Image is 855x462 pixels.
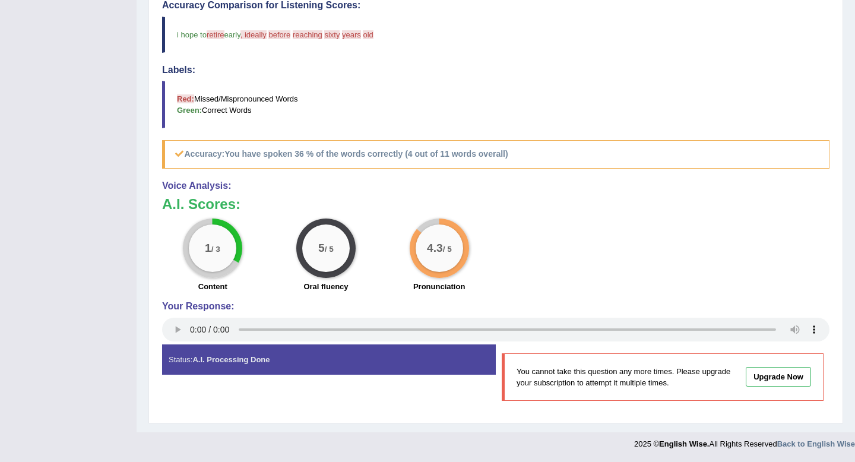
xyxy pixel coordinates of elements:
[342,30,361,39] span: years
[303,281,348,292] label: Oral fluency
[162,140,829,168] h5: Accuracy:
[224,30,240,39] span: early
[293,30,322,39] span: reaching
[746,367,811,387] a: Upgrade Now
[517,366,737,388] p: You cannot take this question any more times. Please upgrade your subscription to attempt it mult...
[318,242,325,255] big: 5
[177,30,207,39] span: i hope to
[177,94,194,103] b: Red:
[207,30,224,39] span: retire
[324,30,340,39] span: sixty
[240,30,267,39] span: , ideally
[363,30,373,39] span: old
[198,281,227,292] label: Content
[442,245,451,254] small: / 5
[634,432,855,450] div: 2025 © All Rights Reserved
[162,65,829,75] h4: Labels:
[777,439,855,448] a: Back to English Wise
[162,181,829,191] h4: Voice Analysis:
[413,281,465,292] label: Pronunciation
[192,355,270,364] strong: A.I. Processing Done
[268,30,290,39] span: before
[659,439,709,448] strong: English Wise.
[205,242,211,255] big: 1
[162,301,829,312] h4: Your Response:
[162,344,496,375] div: Status:
[162,81,829,128] blockquote: Missed/Mispronounced Words Correct Words
[211,245,220,254] small: / 3
[427,242,443,255] big: 4.3
[162,196,240,212] b: A.I. Scores:
[224,149,508,159] b: You have spoken 36 % of the words correctly (4 out of 11 words overall)
[177,106,202,115] b: Green:
[325,245,334,254] small: / 5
